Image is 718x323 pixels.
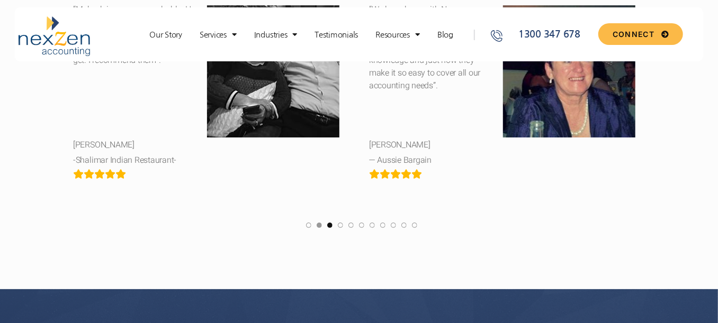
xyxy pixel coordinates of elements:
a: CONNECT [598,23,683,45]
nav: Menu [134,30,469,40]
span: CONNECT [613,31,654,38]
a: Testimonials [309,30,363,40]
a: Industries [249,30,302,40]
div: [PERSON_NAME] [369,139,644,151]
div: [PERSON_NAME] [73,139,348,151]
div: -Shalimar Indian Restaurant- [73,154,348,167]
span: 1300 347 678 [516,27,580,42]
a: Blog [432,30,459,40]
a: 1300 347 678 [490,27,595,42]
a: Services [194,30,242,40]
a: Our Story [144,30,187,40]
a: Resources [370,30,425,40]
div: — Aussie Bargain [369,154,644,167]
